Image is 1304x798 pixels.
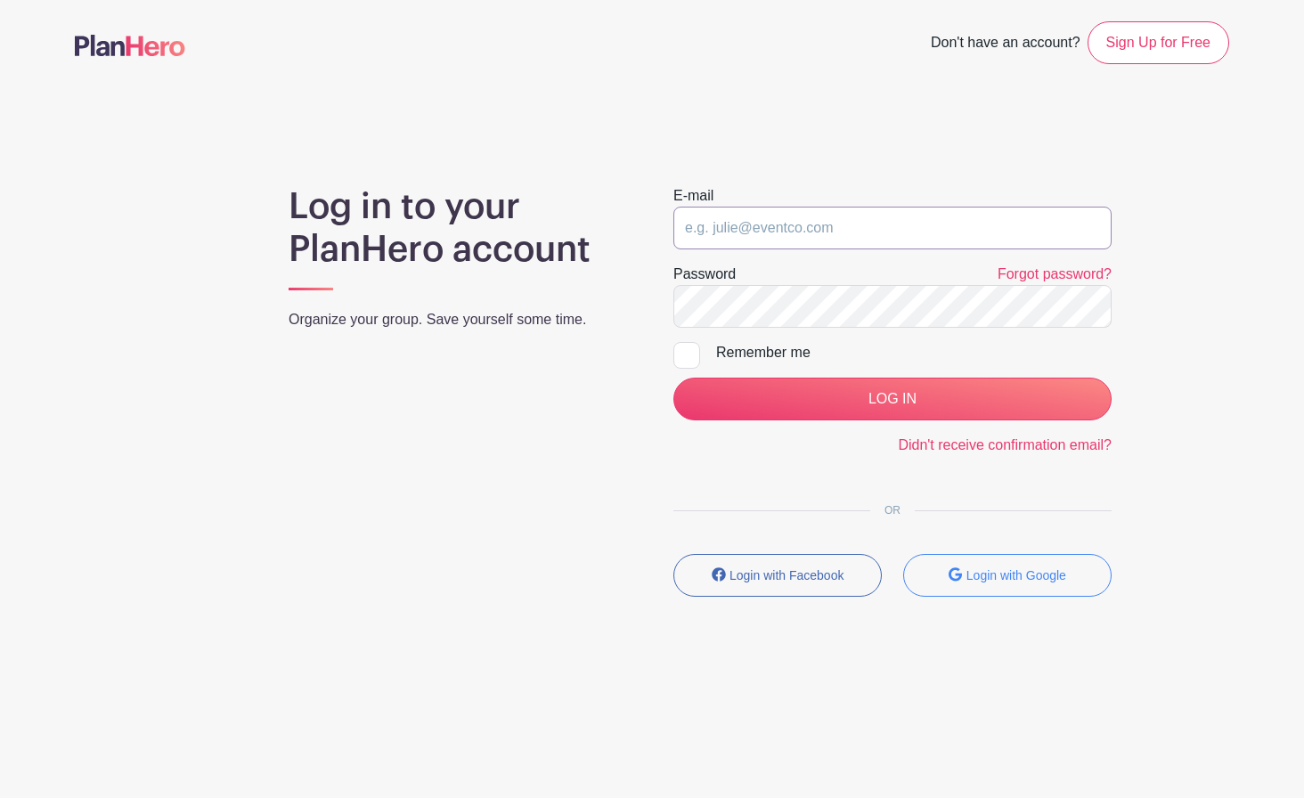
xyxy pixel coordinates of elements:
a: Sign Up for Free [1088,21,1229,64]
a: Forgot password? [998,266,1112,281]
div: Remember me [716,342,1112,363]
label: Password [673,264,736,285]
input: e.g. julie@eventco.com [673,207,1112,249]
h1: Log in to your PlanHero account [289,185,631,271]
button: Login with Google [903,554,1112,597]
p: Organize your group. Save yourself some time. [289,309,631,330]
span: OR [870,504,915,517]
img: logo-507f7623f17ff9eddc593b1ce0a138ce2505c220e1c5a4e2b4648c50719b7d32.svg [75,35,185,56]
input: LOG IN [673,378,1112,420]
button: Login with Facebook [673,554,882,597]
span: Don't have an account? [931,25,1080,64]
label: E-mail [673,185,713,207]
small: Login with Facebook [729,568,844,582]
a: Didn't receive confirmation email? [898,437,1112,452]
small: Login with Google [966,568,1066,582]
